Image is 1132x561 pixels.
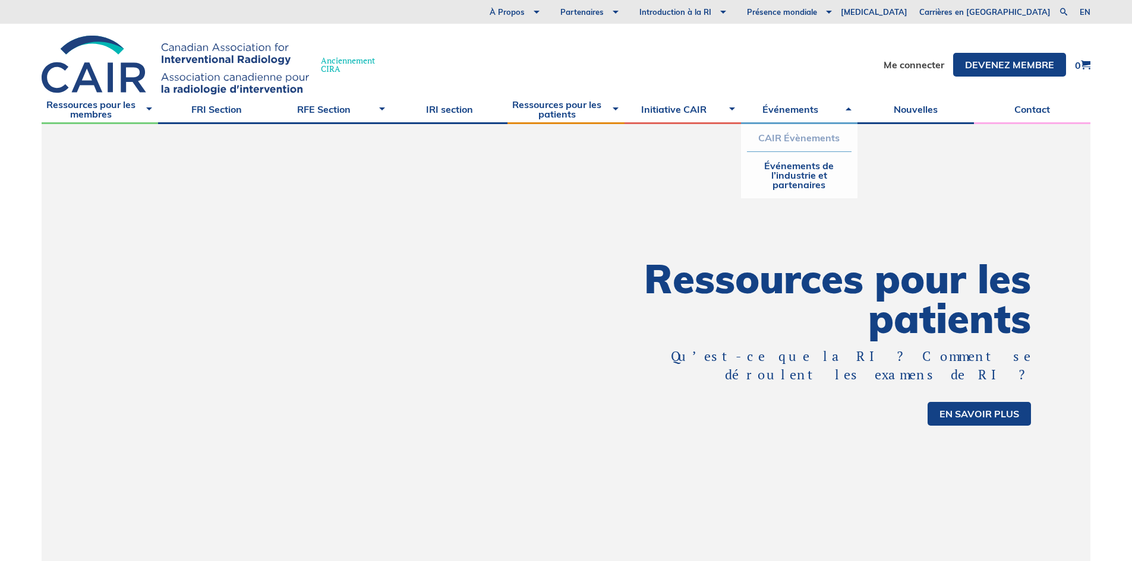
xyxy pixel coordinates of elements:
p: Qu’est-ce que la RI ? Comment se déroulent les examens de RI ? [608,347,1032,384]
a: Nouvelles [857,94,974,124]
a: Ressources pour les patients [507,94,624,124]
a: En savoir plus [928,402,1031,426]
img: CIRA [42,36,309,94]
a: Me connecter [884,60,944,69]
a: FRI Section [158,94,275,124]
span: Anciennement CIRA [321,56,375,73]
a: RFE Section [275,94,391,124]
a: IRI section [391,94,507,124]
a: Ressources pour les membres [42,94,158,124]
a: Contact [974,94,1090,124]
a: Événements de l’industrie et partenaires [747,152,852,198]
a: Événements [741,94,857,124]
a: Initiative CAIR [625,94,741,124]
a: 0 [1075,60,1090,70]
a: AnciennementCIRA [42,36,387,94]
h1: Ressources pour les patients [566,259,1032,338]
a: DEVENEZ MEMBRE [953,53,1066,77]
a: en [1080,8,1090,16]
a: CAIR Évènements [747,124,852,151]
